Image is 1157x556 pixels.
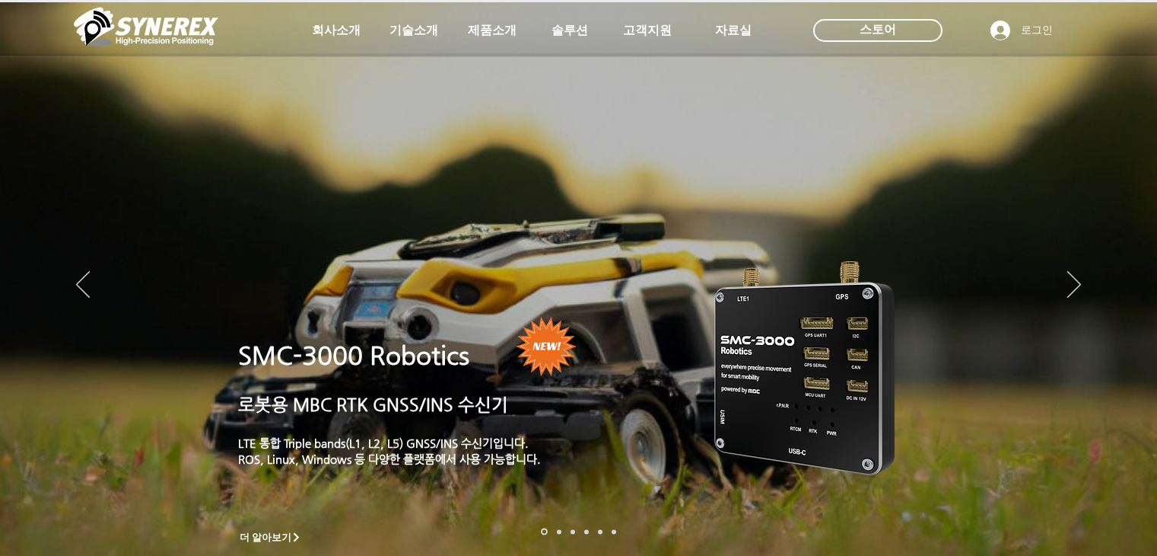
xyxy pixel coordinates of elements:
[715,23,752,39] span: 자료실
[860,21,896,38] span: 스토어
[238,341,469,370] a: SMC-3000 Robotics
[376,15,452,46] a: 기술소개
[238,436,529,449] a: LTE 통합 Triple bands(L1, L2, L5) GNSS/INS 수신기입니다.
[536,529,621,535] nav: 슬라이드
[980,16,1063,45] button: 로그인
[609,15,685,46] a: 고객지원
[312,23,361,39] span: 회사소개
[695,15,771,46] a: 자료실
[813,19,942,42] div: 스토어
[233,528,309,547] a: 더 알아보기
[298,15,374,46] a: 회사소개
[623,23,672,39] span: 고객지원
[551,23,588,39] span: 솔루션
[389,23,438,39] span: 기술소개
[454,15,530,46] a: 제품소개
[612,529,616,534] a: 정밀농업
[557,529,561,534] a: 드론 8 - SMC 2000
[693,238,917,494] img: KakaoTalk_20241224_155801212.png
[74,4,218,50] img: 씨너렉스_White_simbol_대지 1.png
[532,15,608,46] a: 솔루션
[1067,271,1081,300] button: 다음
[584,529,589,534] a: 자율주행
[240,531,292,545] span: 더 알아보기
[1016,23,1058,38] span: 로그인
[541,529,548,535] a: 로봇- SMC 2000
[468,23,517,39] span: 제품소개
[238,395,508,414] a: 로봇용 MBC RTK GNSS/INS 수신기
[76,271,90,300] button: 이전
[598,529,602,534] a: 로봇
[238,452,541,465] a: ROS, Linux, Windows 등 다양한 플랫폼에서 사용 가능합니다.
[571,529,575,534] a: 측량 IoT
